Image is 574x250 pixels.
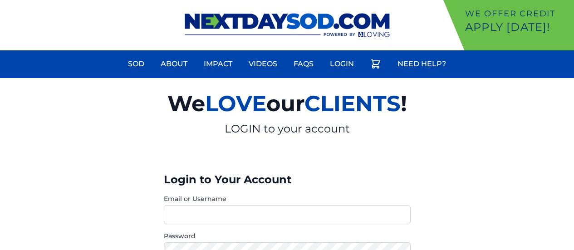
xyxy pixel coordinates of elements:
[288,53,319,75] a: FAQs
[62,122,512,136] p: LOGIN to your account
[164,172,411,187] h3: Login to Your Account
[465,20,570,34] p: Apply [DATE]!
[243,53,283,75] a: Videos
[155,53,193,75] a: About
[392,53,451,75] a: Need Help?
[198,53,238,75] a: Impact
[304,90,401,117] span: CLIENTS
[164,194,411,203] label: Email or Username
[324,53,359,75] a: Login
[465,7,570,20] p: We offer Credit
[62,85,512,122] h2: We our !
[164,231,411,240] label: Password
[123,53,150,75] a: Sod
[205,90,266,117] span: LOVE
